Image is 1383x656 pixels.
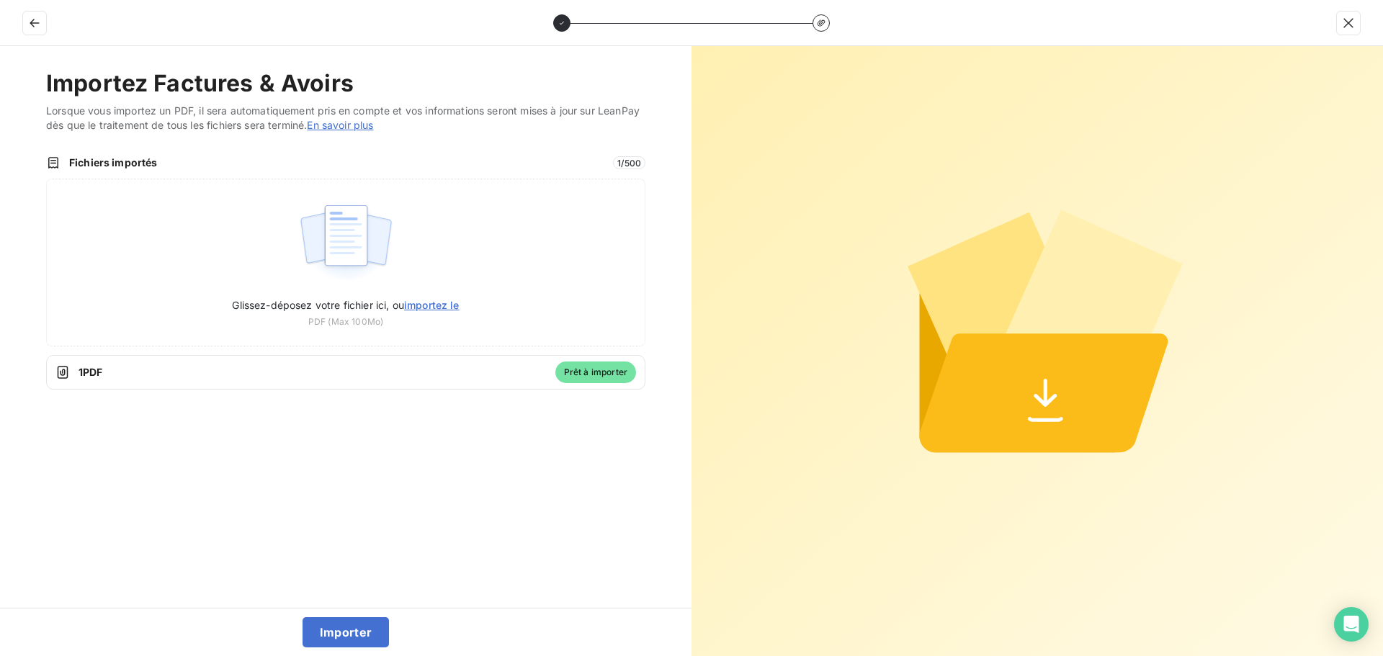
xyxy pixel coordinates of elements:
div: Open Intercom Messenger [1334,607,1369,642]
span: PDF (Max 100Mo) [308,315,383,328]
a: En savoir plus [307,119,373,131]
span: Glissez-déposez votre fichier ici, ou [232,299,459,311]
span: 1 PDF [79,365,547,379]
img: illustration [298,197,394,289]
span: importez le [404,299,460,311]
h2: Importez Factures & Avoirs [46,69,645,98]
span: Prêt à importer [555,361,636,383]
button: Importer [303,617,390,647]
span: Fichiers importés [69,156,604,170]
span: Lorsque vous importez un PDF, il sera automatiquement pris en compte et vos informations seront m... [46,104,645,132]
span: 1 / 500 [613,156,645,169]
